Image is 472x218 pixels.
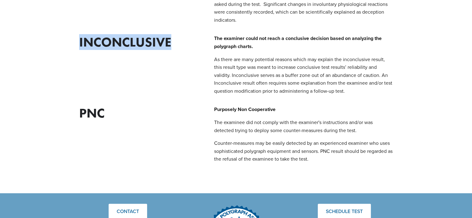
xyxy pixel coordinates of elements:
h2: Inconclusive [79,34,204,50]
p: As there are many potential reasons which may explain the inconclusive result, this result type w... [214,56,393,95]
p: The examinee did not comply with the examiner's instructions and/or was detected trying to deploy... [214,118,393,134]
strong: The examiner could not reach a conclusive decision based on analyzing the polygraph charts. [214,35,383,50]
strong: Purposely Non Cooperative [214,106,276,113]
p: Counter-measures may be easily detected by an experienced examiner who uses sophisticated polygra... [214,139,393,163]
h2: PNC [79,105,204,121]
